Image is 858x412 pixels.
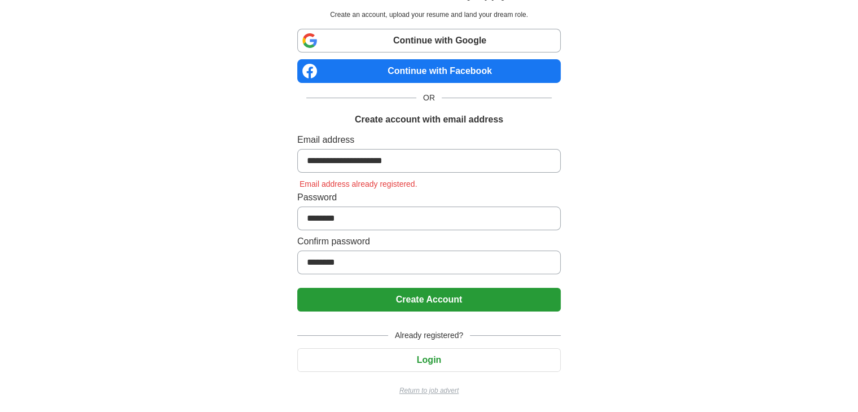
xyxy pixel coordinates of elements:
button: Login [297,348,561,372]
p: Create an account, upload your resume and land your dream role. [300,10,558,20]
a: Continue with Google [297,29,561,52]
label: Password [297,191,561,204]
h1: Create account with email address [355,113,503,126]
span: Email address already registered. [297,179,420,189]
a: Continue with Facebook [297,59,561,83]
a: Login [297,355,561,365]
span: OR [416,92,442,104]
label: Email address [297,133,561,147]
label: Confirm password [297,235,561,248]
a: Return to job advert [297,385,561,396]
button: Create Account [297,288,561,312]
span: Already registered? [388,330,470,341]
